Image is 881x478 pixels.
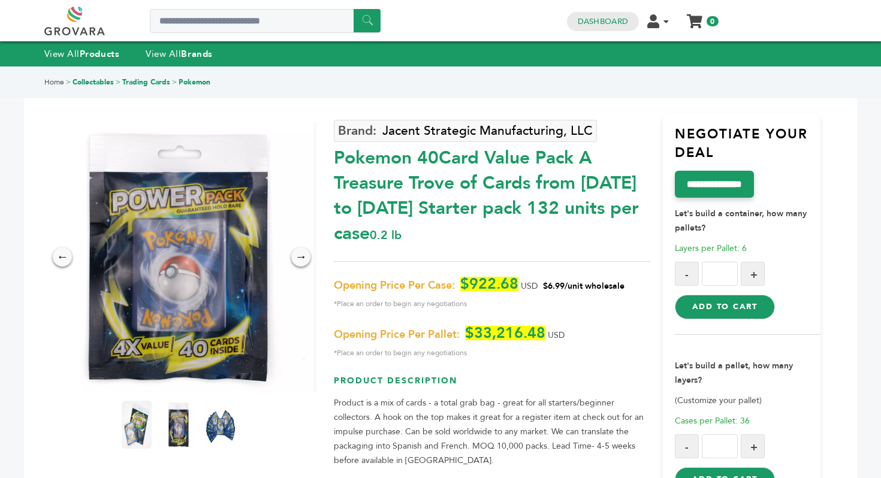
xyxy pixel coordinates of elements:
div: → [291,247,310,267]
img: Pokemon 40-Card Value Pack – A Treasure Trove of Cards from 1996 to 2024 - Starter pack! 132 unit... [206,401,236,449]
span: Opening Price Per Pallet: [334,328,460,342]
span: 0.2 lb [370,227,402,243]
h3: Negotiate Your Deal [675,125,821,171]
span: *Place an order to begin any negotiations [334,297,650,311]
a: Home [44,77,64,87]
span: Opening Price Per Case: [334,279,455,293]
input: Search a product or brand... [150,9,381,33]
span: > [66,77,71,87]
h3: Product Description [334,375,650,396]
a: View AllBrands [146,48,213,60]
button: Add to Cart [675,295,775,319]
img: Pokemon 40-Card Value Pack – A Treasure Trove of Cards from 1996 to 2024 - Starter pack! 132 unit... [122,401,152,449]
div: Pokemon 40Card Value Pack A Treasure Trove of Cards from [DATE] to [DATE] Starter pack 132 units ... [334,140,650,246]
img: Pokemon 40-Card Value Pack – A Treasure Trove of Cards from 1996 to 2024 - Starter pack! 132 unit... [44,122,313,392]
div: ← [53,247,72,267]
p: Product is a mix of cards - a total grab bag - great for all starters/beginner collectors. A hook... [334,396,650,468]
strong: Let's build a pallet, how many layers? [675,360,793,386]
span: $922.68 [460,277,518,291]
a: Collectables [73,77,114,87]
span: Layers per Pallet: 6 [675,243,747,254]
button: - [675,262,699,286]
span: $33,216.48 [465,326,545,340]
strong: Brands [181,48,212,60]
button: + [741,262,765,286]
span: $6.99/unit wholesale [543,280,624,292]
a: Trading Cards [122,77,170,87]
strong: Let's build a container, how many pallets? [675,208,807,234]
span: USD [521,280,538,292]
button: + [741,434,765,458]
span: *Place an order to begin any negotiations [334,346,650,360]
span: Cases per Pallet: 36 [675,415,750,426]
span: > [116,77,120,87]
a: Pokemon [179,77,210,87]
a: Dashboard [578,16,628,27]
a: Jacent Strategic Manufacturing, LLC [334,120,597,142]
a: View AllProducts [44,48,120,60]
span: USD [548,329,565,341]
span: 0 [707,16,718,26]
a: My Cart [687,11,701,23]
button: - [675,434,699,458]
p: (Customize your pallet) [675,394,821,408]
span: > [172,77,177,87]
strong: Products [80,48,119,60]
img: Pokemon 40-Card Value Pack – A Treasure Trove of Cards from 1996 to 2024 - Starter pack! 132 unit... [164,401,194,449]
